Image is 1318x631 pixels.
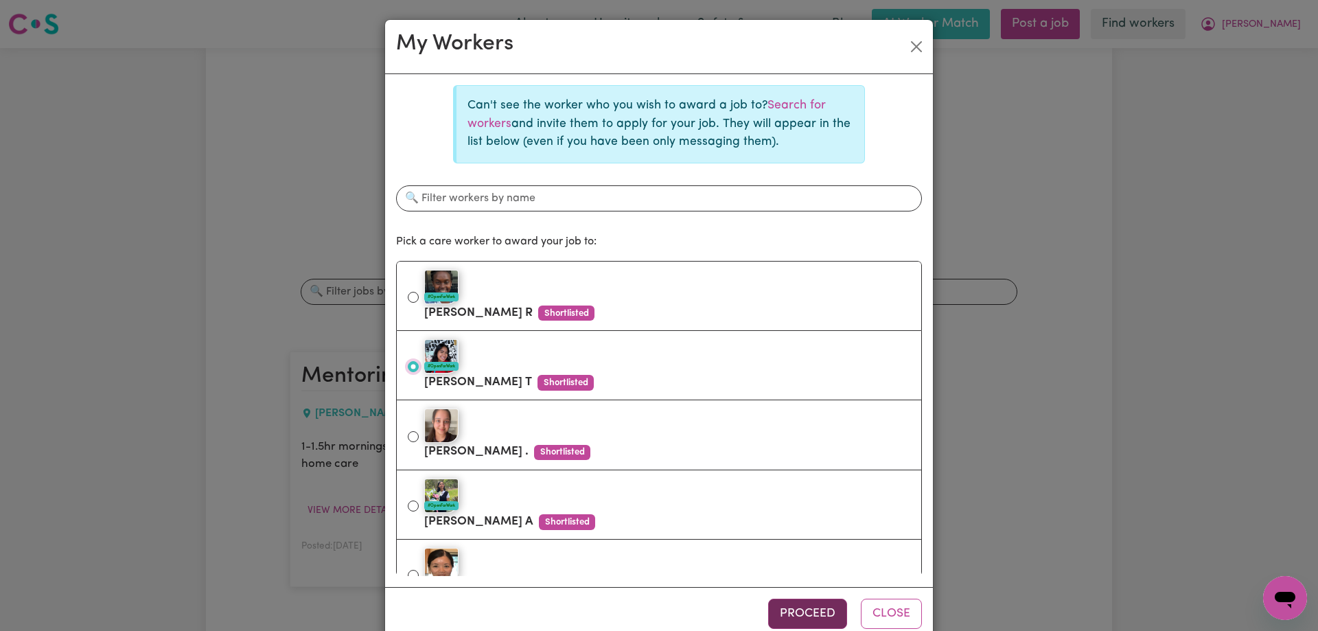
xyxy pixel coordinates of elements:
[538,306,594,321] span: Shortlisted
[396,31,513,57] h2: My Workers
[424,292,459,301] div: #OpenForWork
[424,267,910,325] label: [PERSON_NAME] R
[396,185,922,211] input: 🔍 Filter workers by name
[424,548,459,582] img: Amy Y
[424,409,459,443] img: Rasleen kaur .
[768,599,847,629] button: Proceed
[424,270,459,304] img: Ruth R
[424,479,459,513] img: Apurva A
[424,501,459,510] div: #OpenForWork
[1263,576,1307,620] iframe: Button to launch messaging window
[905,36,927,58] button: Close
[424,406,910,463] label: [PERSON_NAME] .
[396,233,922,250] p: Pick a care worker to award your job to:
[424,336,910,394] label: [PERSON_NAME] T
[539,514,595,529] span: Shortlisted
[424,362,459,371] div: #OpenForWork
[467,100,826,129] a: Search for workers
[534,445,590,460] span: Shortlisted
[424,545,910,603] label: [PERSON_NAME] Y
[424,476,910,534] label: [PERSON_NAME] A
[861,599,922,629] button: Close
[424,339,459,374] img: Rachel T
[537,375,594,390] span: Shortlisted
[467,97,853,151] p: Can't see the worker who you wish to award a job to? and invite them to apply for your job. They ...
